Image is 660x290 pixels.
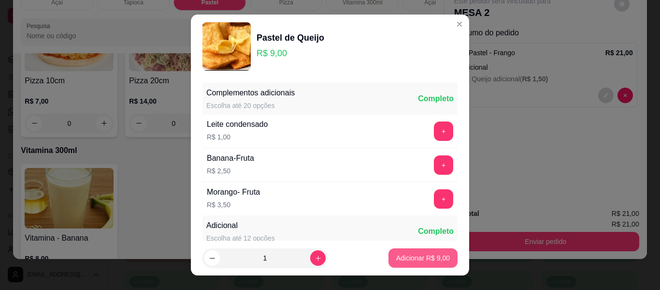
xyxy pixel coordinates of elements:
div: Complementos adicionais [206,87,295,99]
button: add [434,189,453,209]
div: Morango- Fruta [207,186,260,198]
button: add [434,155,453,175]
button: Close [452,16,467,32]
div: Completo [418,93,454,105]
div: Leite condensado [207,119,268,130]
img: product-image [202,22,251,71]
p: R$ 9,00 [257,46,324,60]
div: Banana-Fruta [207,153,254,164]
div: Escolha até 12 opções [206,233,275,243]
div: Pastel de Queijo [257,31,324,45]
div: Escolha até 20 opções [206,101,295,110]
button: add [434,122,453,141]
button: Adicionar R$ 9,00 [388,248,458,268]
p: R$ 1,00 [207,132,268,142]
p: R$ 3,50 [207,200,260,210]
p: R$ 2,50 [207,166,254,176]
p: Adicionar R$ 9,00 [396,253,450,263]
button: increase-product-quantity [310,250,326,266]
div: Completo [418,226,454,237]
div: Adicional [206,220,275,231]
button: decrease-product-quantity [204,250,220,266]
